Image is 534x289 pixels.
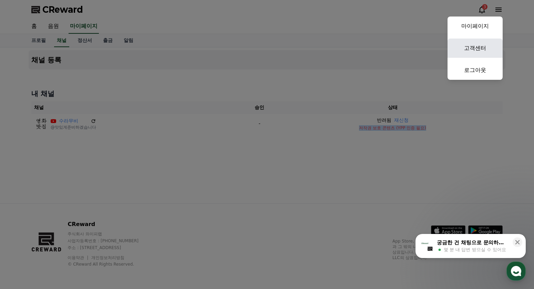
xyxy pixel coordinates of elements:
a: 대화 [45,218,89,235]
span: 대화 [63,229,71,234]
a: 설정 [89,218,132,235]
a: 마이페이지 [448,17,503,36]
span: 설정 [106,228,115,234]
span: 홈 [22,228,26,234]
a: 로그아웃 [448,61,503,80]
a: 홈 [2,218,45,235]
button: 마이페이지 고객센터 로그아웃 [448,17,503,80]
a: 고객센터 [448,39,503,58]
